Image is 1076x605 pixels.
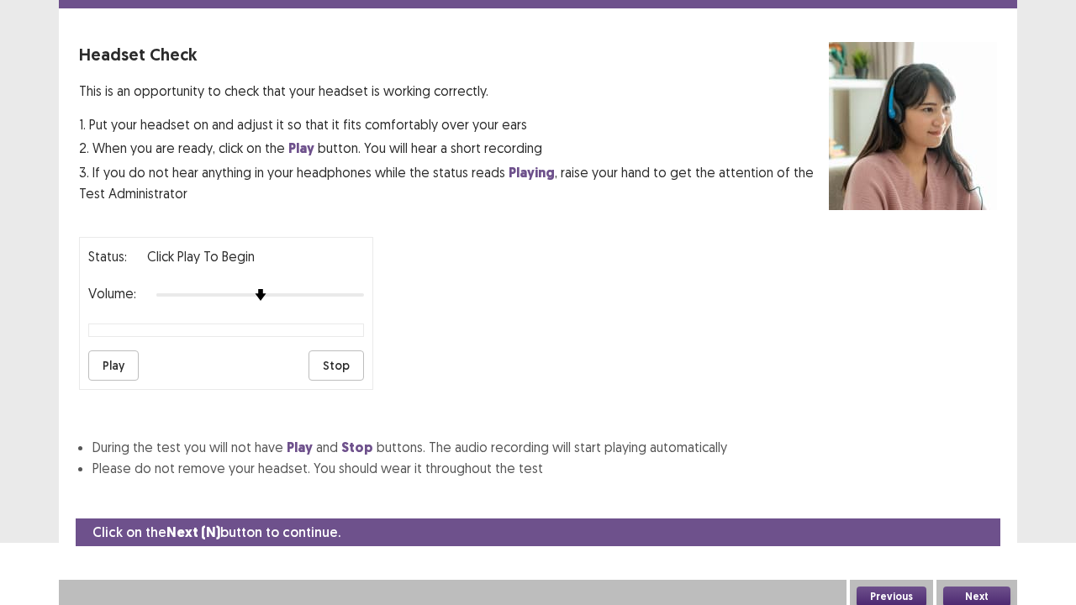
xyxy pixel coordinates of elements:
p: 3. If you do not hear anything in your headphones while the status reads , raise your hand to get... [79,162,829,203]
strong: Play [287,439,313,456]
li: During the test you will not have and buttons. The audio recording will start playing automatically [92,437,997,458]
p: Status: [88,246,127,266]
img: headset test [829,42,997,210]
strong: Play [288,139,314,157]
button: Play [88,350,139,381]
p: Click on the button to continue. [92,522,340,543]
li: Please do not remove your headset. You should wear it throughout the test [92,458,997,478]
p: Volume: [88,283,136,303]
button: Stop [309,350,364,381]
strong: Stop [341,439,373,456]
p: 1. Put your headset on and adjust it so that it fits comfortably over your ears [79,114,829,134]
img: arrow-thumb [255,289,266,301]
p: Click Play to Begin [147,246,255,266]
strong: Playing [509,164,555,181]
p: 2. When you are ready, click on the button. You will hear a short recording [79,138,829,159]
p: Headset Check [79,42,829,67]
p: This is an opportunity to check that your headset is working correctly. [79,81,829,101]
strong: Next (N) [166,523,220,541]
